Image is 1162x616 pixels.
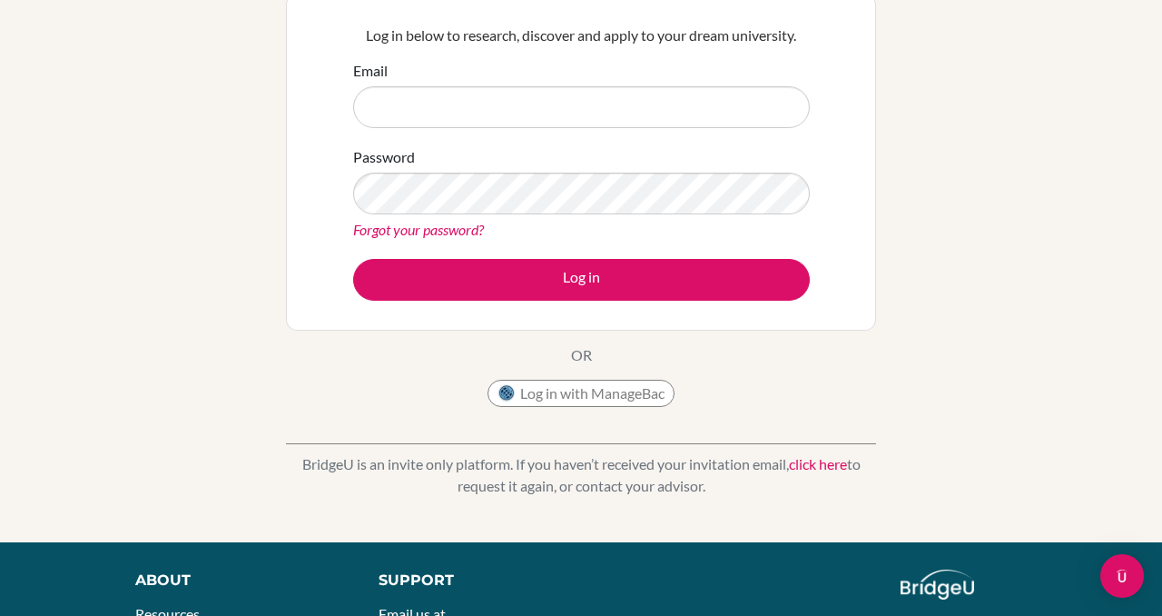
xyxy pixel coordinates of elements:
p: OR [571,344,592,366]
div: Support [379,570,563,591]
div: Open Intercom Messenger [1100,554,1144,598]
div: About [135,570,338,591]
a: click here [789,455,847,472]
a: Forgot your password? [353,221,484,238]
button: Log in with ManageBac [487,380,675,407]
label: Password [353,146,415,168]
label: Email [353,60,388,82]
button: Log in [353,259,810,301]
img: logo_white@2x-f4f0deed5e89b7ecb1c2cc34c3e3d731f90f0f143d5ea2071677605dd97b5244.png [901,570,974,600]
p: BridgeU is an invite only platform. If you haven’t received your invitation email, to request it ... [286,453,876,497]
p: Log in below to research, discover and apply to your dream university. [353,25,810,46]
